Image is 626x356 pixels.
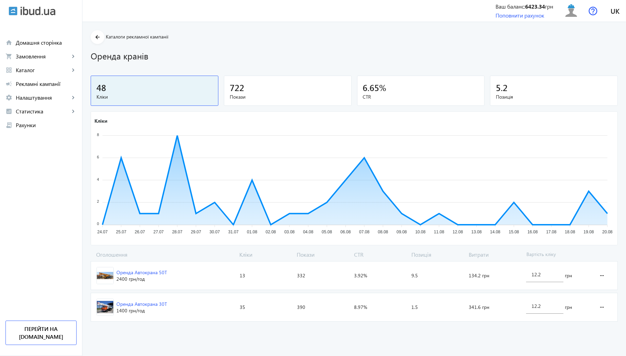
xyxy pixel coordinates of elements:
mat-icon: campaign [5,80,12,87]
div: Оренда Автокрана 30Т [116,301,167,308]
span: 722 [230,82,244,93]
img: help.svg [589,7,597,15]
img: ibud_text.svg [21,7,55,15]
span: uk [611,7,619,15]
tspan: 09.08 [397,230,407,234]
tspan: 19.08 [583,230,594,234]
a: Перейти на [DOMAIN_NAME] [5,321,77,345]
tspan: 28.07 [172,230,182,234]
span: грн [565,304,572,311]
span: Кліки [96,93,213,100]
span: 8.97% [354,304,367,311]
tspan: 17.08 [546,230,557,234]
tspan: 2 [97,200,99,204]
tspan: 05.08 [322,230,332,234]
mat-icon: grid_view [5,67,12,74]
b: 6423.34 [525,3,545,10]
span: CTR [363,93,479,100]
tspan: 29.07 [191,230,201,234]
tspan: 02.08 [266,230,276,234]
span: 9.5 [411,272,418,279]
span: Покази [230,93,346,100]
span: 35 [240,304,245,311]
img: 2292067c067a5a93109904022036030-0f6eb16f1e.jpg [97,299,113,315]
div: 1400 грн /год [116,307,167,314]
tspan: 0 [97,222,99,226]
tspan: 27.07 [153,230,164,234]
span: 48 [96,82,106,93]
tspan: 08.08 [378,230,388,234]
tspan: 10.08 [415,230,425,234]
img: ibud.svg [9,7,18,15]
tspan: 14.08 [490,230,500,234]
mat-icon: analytics [5,108,12,115]
mat-icon: keyboard_arrow_right [70,67,77,74]
tspan: 24.07 [97,230,107,234]
span: Вартість кліку [524,251,591,258]
mat-icon: shopping_cart [5,53,12,60]
tspan: 18.08 [565,230,575,234]
span: % [379,82,387,93]
div: Оренда Автокрана 50Т [116,269,167,276]
span: Позиція [409,251,466,258]
span: CTR [351,251,409,258]
tspan: 16.08 [527,230,538,234]
tspan: 31.07 [228,230,239,234]
mat-icon: receipt_long [5,122,12,129]
tspan: 25.07 [116,230,126,234]
mat-icon: keyboard_arrow_right [70,53,77,60]
span: Покази [294,251,351,258]
span: 341.6 грн [469,304,489,311]
img: 219506784ce38eda276326679879052-66f39251f5.jpg [97,267,113,284]
span: 390 [297,304,305,311]
mat-icon: home [5,39,12,46]
text: Кліки [94,118,107,124]
span: 5.2 [496,82,508,93]
div: 2400 грн /год [116,276,167,282]
span: Домашня сторінка [16,39,77,46]
mat-icon: settings [5,94,12,101]
span: Замовлення [16,53,70,60]
tspan: 07.08 [359,230,369,234]
span: Каталоги рекламної кампанії [106,33,168,40]
mat-icon: keyboard_arrow_right [70,94,77,101]
span: 13 [240,272,245,279]
tspan: 4 [97,177,99,181]
span: грн [565,272,572,279]
a: Поповнити рахунок [496,12,544,19]
tspan: 01.08 [247,230,257,234]
tspan: 04.08 [303,230,314,234]
span: Витрати [466,251,524,258]
span: Рекламні кампанії [16,80,77,87]
mat-icon: keyboard_arrow_right [70,108,77,115]
tspan: 8 [97,133,99,137]
span: 332 [297,272,305,279]
div: Ваш баланс: грн [496,3,553,10]
tspan: 6 [97,155,99,159]
tspan: 26.07 [135,230,145,234]
tspan: 12.08 [453,230,463,234]
span: Оголошення [91,251,237,258]
span: Рахунки [16,122,77,129]
tspan: 30.07 [209,230,220,234]
span: 134.2 грн [469,272,489,279]
tspan: 20.08 [602,230,613,234]
span: Налаштування [16,94,70,101]
tspan: 06.08 [340,230,351,234]
span: Каталог [16,67,70,74]
img: user.svg [564,3,579,19]
span: 6.65 [363,82,379,93]
tspan: 11.08 [434,230,444,234]
h1: Оренда кранів [91,50,618,62]
tspan: 15.08 [509,230,519,234]
tspan: 03.08 [284,230,295,234]
span: Позиція [496,93,612,100]
mat-icon: arrow_back [93,33,102,42]
mat-icon: more_horiz [598,267,606,284]
mat-icon: more_horiz [598,299,606,315]
span: Кліки [237,251,294,258]
span: Статистика [16,108,70,115]
tspan: 13.08 [471,230,482,234]
span: 3.92% [354,272,367,279]
span: 1.5 [411,304,418,311]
